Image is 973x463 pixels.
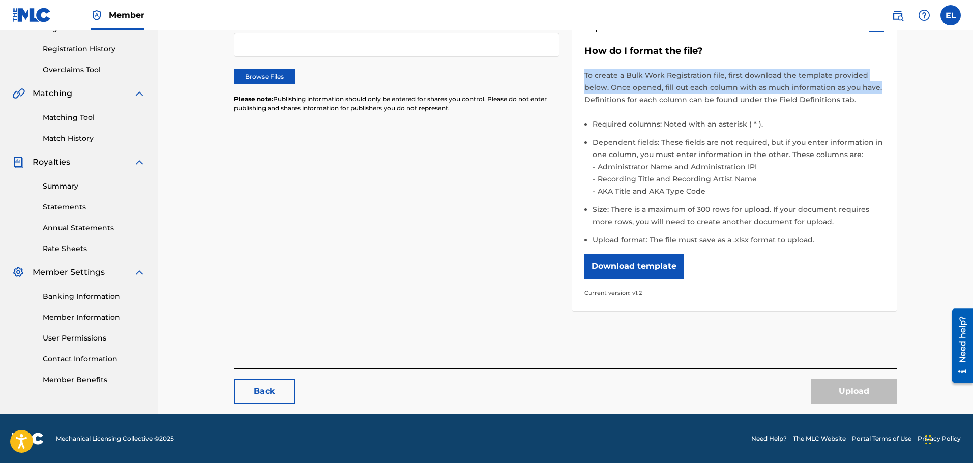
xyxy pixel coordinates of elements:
[43,112,145,123] a: Matching Tool
[43,243,145,254] a: Rate Sheets
[584,45,884,57] h5: How do I format the file?
[593,234,884,246] li: Upload format: The file must save as a .xlsx format to upload.
[584,254,684,279] button: Download template
[56,434,174,443] span: Mechanical Licensing Collective © 2025
[133,266,145,279] img: expand
[914,5,934,25] div: Help
[43,181,145,192] a: Summary
[12,433,44,445] img: logo
[918,9,930,21] img: help
[12,156,24,168] img: Royalties
[43,202,145,212] a: Statements
[918,434,961,443] a: Privacy Policy
[43,44,145,54] a: Registration History
[12,87,25,100] img: Matching
[43,223,145,233] a: Annual Statements
[43,291,145,302] a: Banking Information
[593,136,884,203] li: Dependent fields: These fields are not required, but if you enter information in one column, you ...
[595,185,884,197] li: AKA Title and AKA Type Code
[234,379,295,404] a: Back
[33,266,105,279] span: Member Settings
[888,5,908,25] a: Public Search
[852,434,911,443] a: Portal Terms of Use
[12,8,51,22] img: MLC Logo
[43,333,145,344] a: User Permissions
[33,156,70,168] span: Royalties
[922,414,973,463] iframe: Chat Widget
[751,434,787,443] a: Need Help?
[793,434,846,443] a: The MLC Website
[43,354,145,364] a: Contact Information
[593,203,884,234] li: Size: There is a maximum of 300 rows for upload. If your document requires more rows, you will ne...
[584,287,884,299] p: Current version: v1.2
[593,118,884,136] li: Required columns: Noted with an asterisk ( * ).
[33,87,72,100] span: Matching
[43,312,145,323] a: Member Information
[91,9,103,21] img: Top Rightsholder
[43,133,145,144] a: Match History
[595,173,884,185] li: Recording Title and Recording Artist Name
[109,9,144,21] span: Member
[234,95,559,113] p: Publishing information should only be entered for shares you control. Please do not enter publish...
[43,65,145,75] a: Overclaims Tool
[584,69,884,106] p: To create a Bulk Work Registration file, first download the template provided below. Once opened,...
[43,375,145,385] a: Member Benefits
[945,304,973,386] iframe: Resource Center
[595,161,884,173] li: Administrator Name and Administration IPI
[925,424,931,455] div: Drag
[234,95,273,103] span: Please note:
[892,9,904,21] img: search
[12,266,24,279] img: Member Settings
[940,5,961,25] div: User Menu
[234,69,295,84] label: Browse Files
[133,156,145,168] img: expand
[133,87,145,100] img: expand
